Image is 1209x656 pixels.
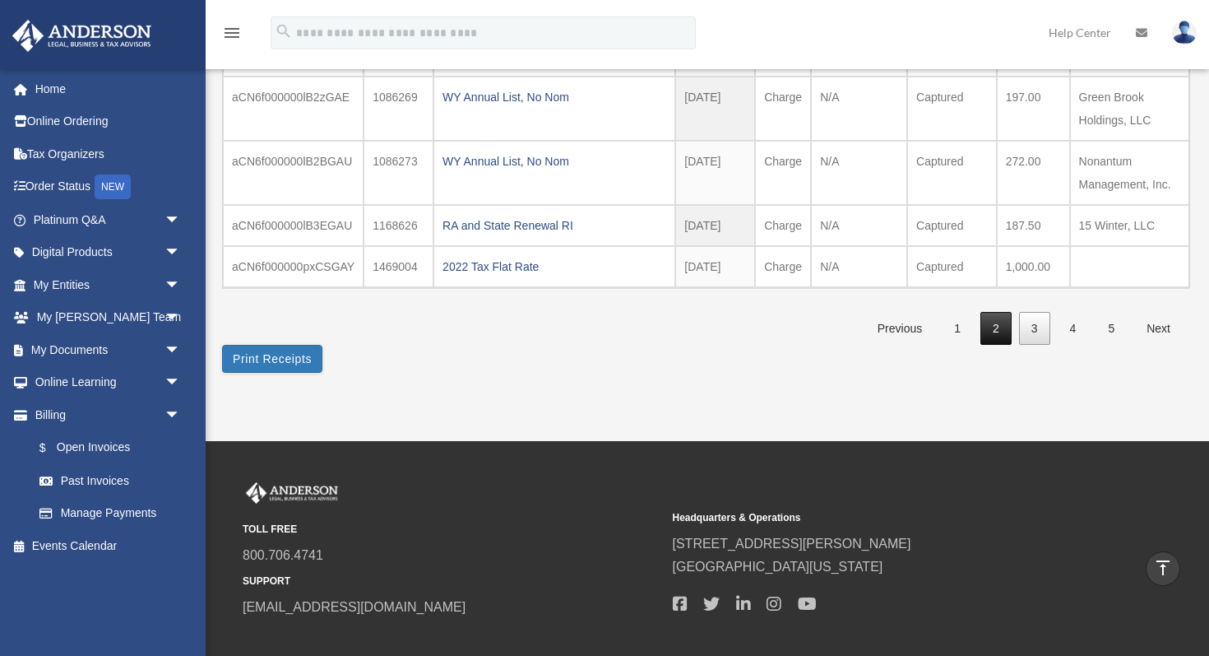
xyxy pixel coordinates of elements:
a: Order StatusNEW [12,170,206,204]
img: User Pic [1172,21,1197,44]
a: [STREET_ADDRESS][PERSON_NAME] [673,537,911,551]
td: N/A [811,141,907,205]
td: Captured [907,205,997,246]
span: $ [49,438,57,458]
td: aCN6f000000pxCSGAY [223,246,364,287]
td: N/A [811,205,907,246]
td: Captured [907,77,997,141]
td: [DATE] [675,205,755,246]
a: 2 [980,312,1012,346]
a: My Entitiesarrow_drop_down [12,268,206,301]
span: arrow_drop_down [164,301,197,335]
td: 1086273 [364,141,433,205]
td: Captured [907,246,997,287]
img: Anderson Advisors Platinum Portal [243,482,341,504]
img: Anderson Advisors Platinum Portal [7,20,156,52]
td: [DATE] [675,141,755,205]
div: WY Annual List, No Nom [442,86,666,109]
span: arrow_drop_down [164,366,197,400]
small: Headquarters & Operations [673,509,1091,527]
a: Events Calendar [12,529,206,562]
a: My Documentsarrow_drop_down [12,333,206,366]
i: menu [222,23,242,43]
a: 4 [1058,312,1089,346]
a: Previous [865,312,934,346]
a: $Open Invoices [23,431,206,465]
td: Captured [907,141,997,205]
td: [DATE] [675,246,755,287]
td: Nonantum Management, Inc. [1070,141,1189,205]
a: [GEOGRAPHIC_DATA][US_STATE] [673,560,883,574]
button: Print Receipts [222,345,322,373]
div: RA and State Renewal RI [442,214,666,237]
a: Digital Productsarrow_drop_down [12,236,206,269]
a: 800.706.4741 [243,548,323,562]
span: arrow_drop_down [164,268,197,302]
span: arrow_drop_down [164,203,197,237]
a: vertical_align_top [1146,551,1180,586]
a: Tax Organizers [12,137,206,170]
a: 5 [1096,312,1127,346]
div: 2022 Tax Flat Rate [442,255,666,278]
a: [EMAIL_ADDRESS][DOMAIN_NAME] [243,600,466,614]
i: search [275,22,293,40]
td: aCN6f000000lB2zGAE [223,77,364,141]
td: aCN6f000000lB3EGAU [223,205,364,246]
a: My [PERSON_NAME] Teamarrow_drop_down [12,301,206,334]
a: Online Learningarrow_drop_down [12,366,206,399]
td: Green Brook Holdings, LLC [1070,77,1189,141]
td: [DATE] [675,77,755,141]
td: N/A [811,246,907,287]
a: 3 [1019,312,1050,346]
td: 1,000.00 [997,246,1070,287]
td: Charge [755,246,811,287]
td: N/A [811,77,907,141]
td: 197.00 [997,77,1070,141]
td: aCN6f000000lB2BGAU [223,141,364,205]
td: 272.00 [997,141,1070,205]
a: menu [222,29,242,43]
small: TOLL FREE [243,521,661,538]
a: Past Invoices [23,464,197,497]
span: arrow_drop_down [164,236,197,270]
a: Billingarrow_drop_down [12,398,206,431]
td: 1168626 [364,205,433,246]
td: 15 Winter, LLC [1070,205,1189,246]
td: Charge [755,205,811,246]
td: 1469004 [364,246,433,287]
div: NEW [95,174,131,199]
a: Manage Payments [23,497,206,530]
small: SUPPORT [243,573,661,590]
a: Platinum Q&Aarrow_drop_down [12,203,206,236]
span: arrow_drop_down [164,398,197,432]
a: 1 [942,312,973,346]
span: arrow_drop_down [164,333,197,367]
td: 187.50 [997,205,1070,246]
a: Home [12,72,206,105]
i: vertical_align_top [1153,558,1173,578]
a: Online Ordering [12,105,206,138]
td: Charge [755,141,811,205]
td: Charge [755,77,811,141]
div: WY Annual List, No Nom [442,150,666,173]
a: Next [1134,312,1183,346]
td: 1086269 [364,77,433,141]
